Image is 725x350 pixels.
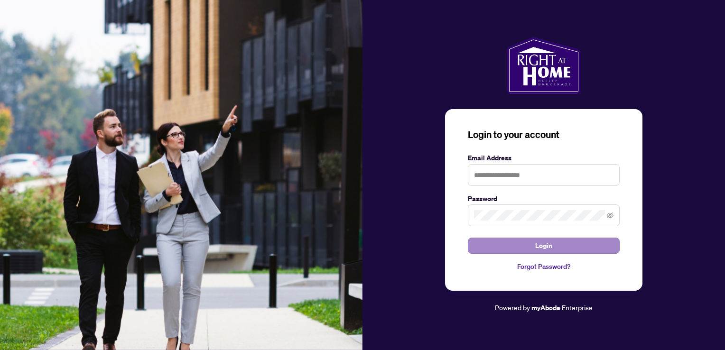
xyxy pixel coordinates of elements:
span: Enterprise [562,303,593,312]
span: Login [535,238,552,253]
a: myAbode [531,303,560,313]
span: eye-invisible [607,212,613,219]
label: Password [468,193,620,204]
label: Email Address [468,153,620,163]
h3: Login to your account [468,128,620,141]
img: ma-logo [507,37,580,94]
span: Powered by [495,303,530,312]
a: Forgot Password? [468,261,620,272]
button: Login [468,238,620,254]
